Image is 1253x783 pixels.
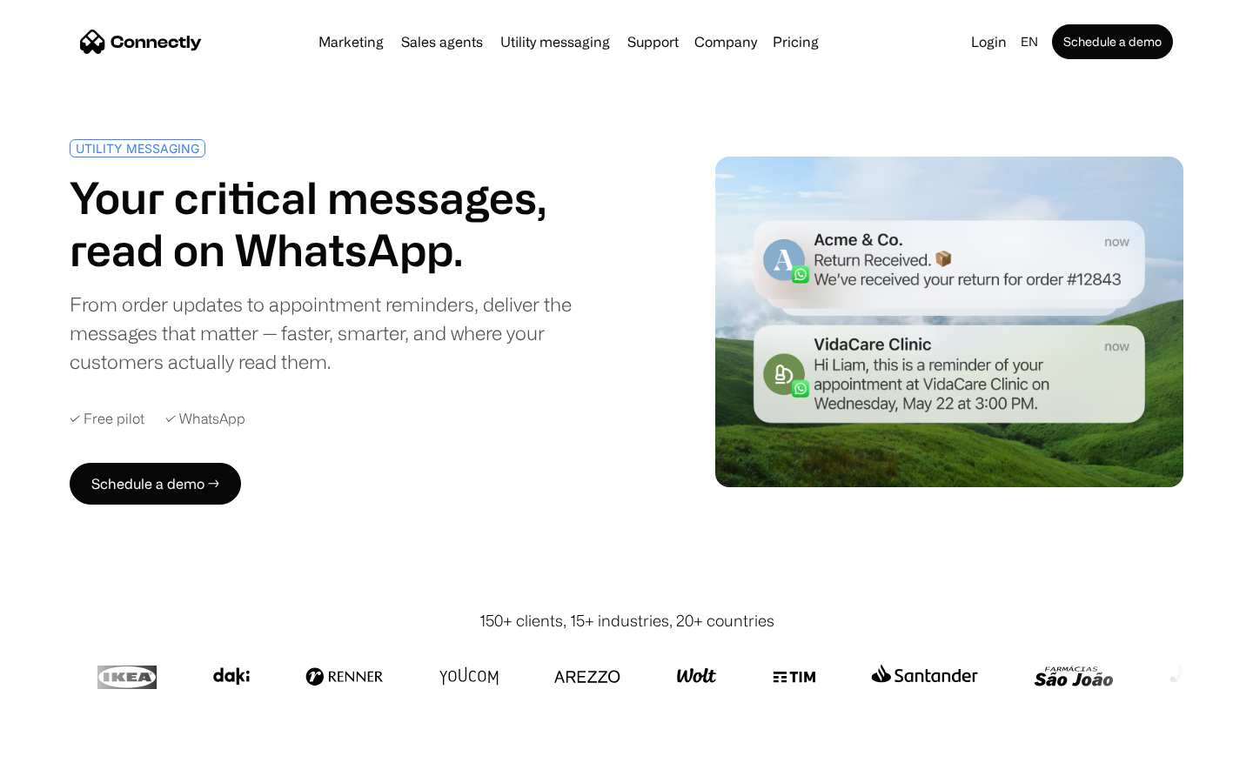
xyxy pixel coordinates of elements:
a: Support [620,35,686,49]
a: Pricing [766,35,826,49]
a: Marketing [312,35,391,49]
a: Schedule a demo [1052,24,1173,59]
div: en [1021,30,1038,54]
div: ✓ WhatsApp [165,411,245,427]
div: From order updates to appointment reminders, deliver the messages that matter — faster, smarter, ... [70,290,620,376]
a: Schedule a demo → [70,463,241,505]
aside: Language selected: English [17,751,104,777]
div: ✓ Free pilot [70,411,144,427]
a: Utility messaging [493,35,617,49]
a: Login [964,30,1014,54]
h1: Your critical messages, read on WhatsApp. [70,171,620,276]
ul: Language list [35,753,104,777]
div: UTILITY MESSAGING [76,142,199,155]
a: Sales agents [394,35,490,49]
div: 150+ clients, 15+ industries, 20+ countries [479,609,774,632]
div: Company [694,30,757,54]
